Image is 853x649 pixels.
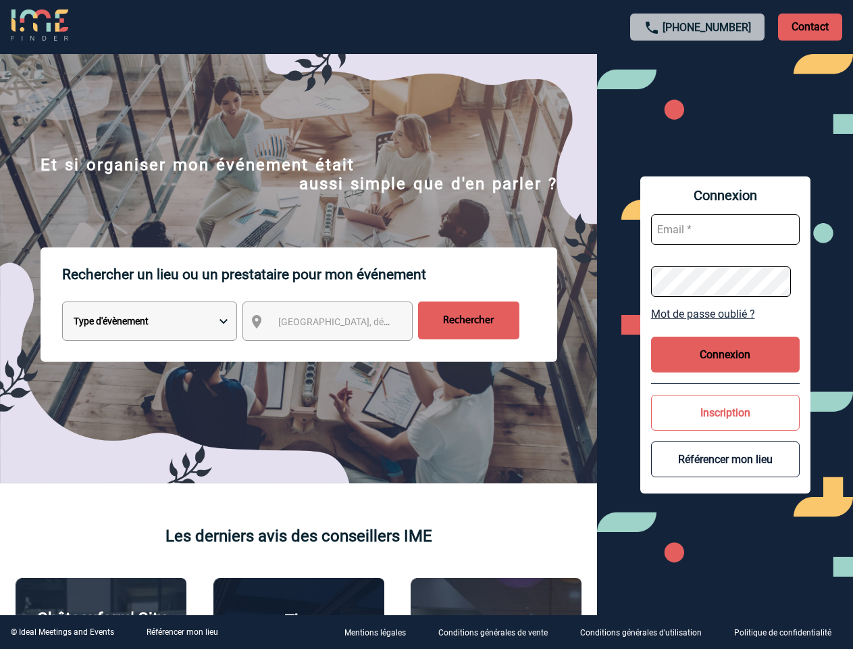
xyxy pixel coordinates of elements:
p: Politique de confidentialité [734,629,831,638]
a: Conditions générales d'utilisation [569,626,723,639]
a: [PHONE_NUMBER] [663,21,751,34]
p: Châteauform' City [GEOGRAPHIC_DATA] [23,609,179,647]
span: [GEOGRAPHIC_DATA], département, région... [278,316,466,327]
p: Conditions générales d'utilisation [580,629,702,638]
a: Mentions légales [334,626,428,639]
img: call-24-px.png [644,20,660,36]
p: The [GEOGRAPHIC_DATA] [221,611,377,649]
a: Politique de confidentialité [723,626,853,639]
p: Conditions générales de vente [438,629,548,638]
button: Connexion [651,337,800,372]
div: © Ideal Meetings and Events [11,627,114,637]
input: Rechercher [418,302,519,339]
a: Mot de passe oublié ? [651,308,800,320]
p: Rechercher un lieu ou un prestataire pour mon événement [62,247,557,302]
button: Référencer mon lieu [651,441,800,477]
button: Inscription [651,395,800,431]
span: Connexion [651,187,800,203]
p: Agence 2ISD [450,612,542,631]
input: Email * [651,214,800,245]
a: Référencer mon lieu [147,627,218,637]
a: Conditions générales de vente [428,626,569,639]
p: Contact [778,14,842,41]
p: Mentions légales [344,629,406,638]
